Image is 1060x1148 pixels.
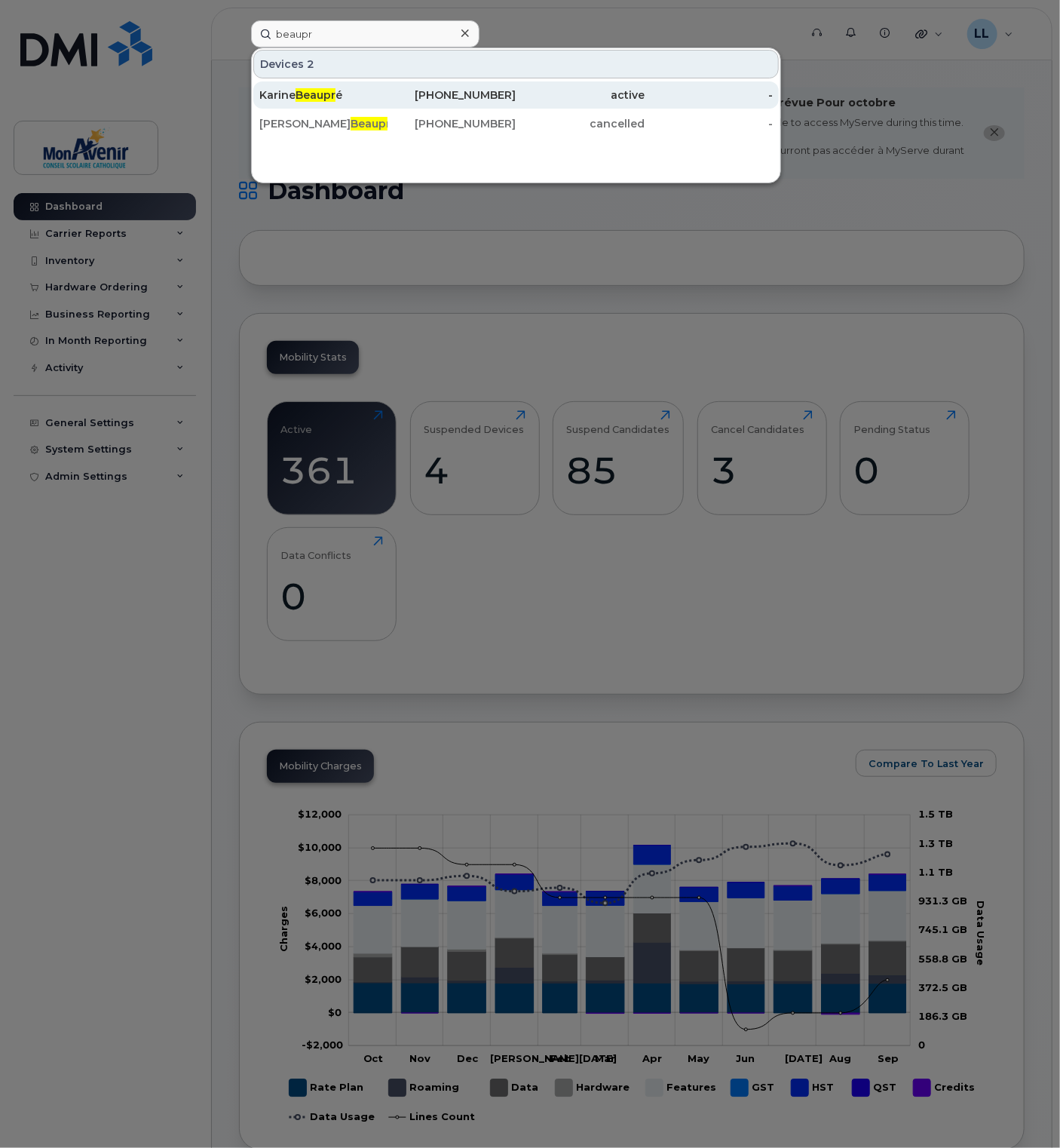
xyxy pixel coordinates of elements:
div: cancelled [516,116,645,131]
div: Devices [253,50,779,78]
div: - [645,87,773,103]
span: 2 [307,57,314,72]
div: active [516,87,645,103]
div: [PHONE_NUMBER] [388,87,516,103]
div: [PHONE_NUMBER] [388,116,516,131]
span: Beaupr [351,117,391,130]
div: - [645,116,773,131]
div: [PERSON_NAME] e [259,116,388,131]
a: [PERSON_NAME]Beaupre[PHONE_NUMBER]cancelled- [253,110,779,137]
span: Beaupr [296,88,335,102]
a: KarineBeaupré[PHONE_NUMBER]active- [253,81,779,109]
div: Karine é [259,87,388,103]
